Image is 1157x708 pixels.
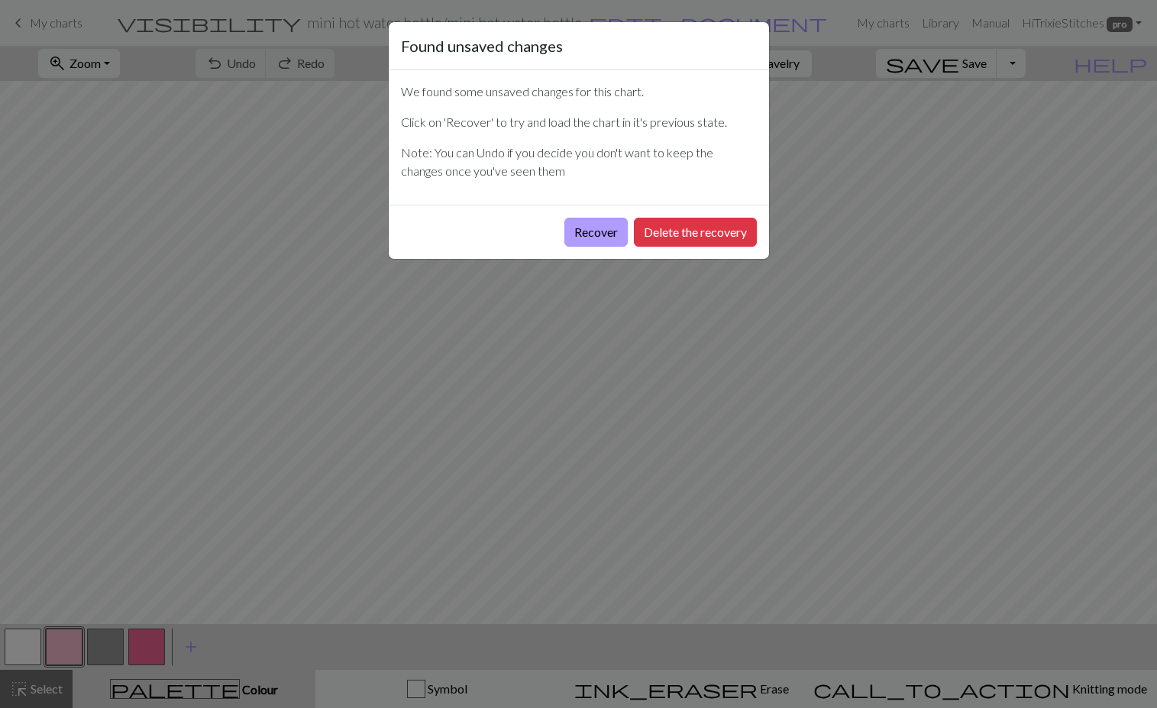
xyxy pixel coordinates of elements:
[401,144,757,180] p: Note: You can Undo if you decide you don't want to keep the changes once you've seen them
[564,218,628,247] button: Recover
[401,34,563,57] h5: Found unsaved changes
[634,218,757,247] button: Delete the recovery
[401,113,757,131] p: Click on 'Recover' to try and load the chart in it's previous state.
[401,82,757,101] p: We found some unsaved changes for this chart.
